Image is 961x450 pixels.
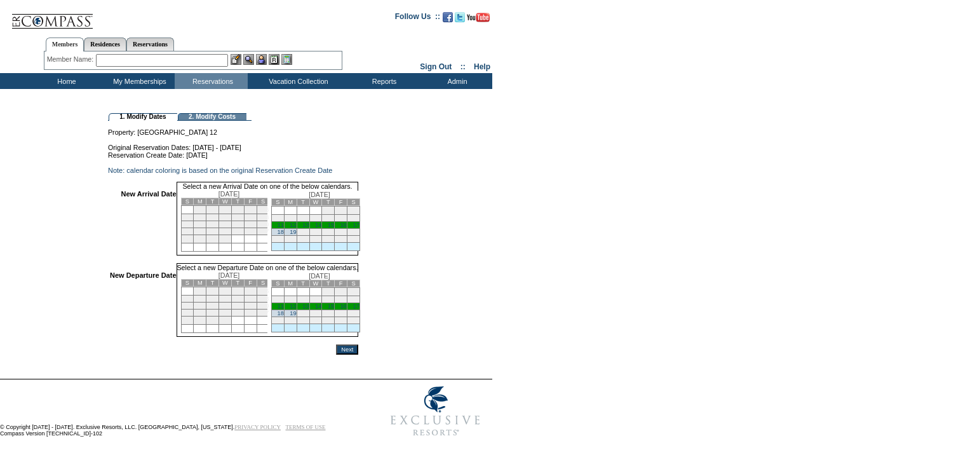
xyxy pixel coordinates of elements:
[455,16,465,24] a: Follow us on Twitter
[194,317,206,325] td: 29
[419,73,492,89] td: Admin
[102,73,175,89] td: My Memberships
[443,12,453,22] img: Become our fan on Facebook
[335,229,347,236] td: 23
[194,206,206,214] td: 1
[322,280,335,287] td: T
[297,296,309,303] td: 6
[257,303,269,310] td: 20
[231,198,244,205] td: T
[335,215,347,222] td: 9
[420,62,452,71] a: Sign Out
[108,136,358,151] td: Original Reservation Dates: [DATE] - [DATE]
[297,199,309,206] td: T
[126,37,174,51] a: Reservations
[353,303,360,310] a: 17
[231,206,244,214] td: 4
[46,37,84,51] a: Members
[340,222,347,228] a: 16
[244,198,257,205] td: F
[194,198,206,205] td: M
[335,280,347,287] td: F
[297,229,309,236] td: 20
[347,280,360,287] td: S
[309,215,322,222] td: 7
[322,215,335,222] td: 8
[335,207,347,215] td: 2
[178,113,246,121] td: 2. Modify Costs
[257,310,269,317] td: 27
[290,222,296,228] a: 12
[353,222,360,228] a: 17
[194,303,206,310] td: 15
[284,199,297,206] td: M
[277,229,283,235] a: 18
[194,296,206,303] td: 8
[219,235,232,243] td: 31
[257,198,269,205] td: S
[219,296,232,303] td: 10
[335,236,347,243] td: 30
[328,303,334,310] a: 15
[322,317,335,324] td: 29
[284,236,297,243] td: 26
[297,317,309,324] td: 27
[181,280,194,287] td: S
[244,214,257,221] td: 12
[322,296,335,303] td: 8
[284,317,297,324] td: 26
[231,310,244,317] td: 25
[322,207,335,215] td: 1
[108,151,358,159] td: Reservation Create Date: [DATE]
[257,221,269,228] td: 20
[277,310,283,317] a: 18
[231,287,244,296] td: 4
[231,296,244,303] td: 11
[347,236,360,243] td: 31
[219,206,232,214] td: 3
[286,424,326,430] a: TERMS OF USE
[181,228,194,235] td: 21
[231,228,244,235] td: 25
[322,229,335,236] td: 22
[335,199,347,206] td: F
[474,62,490,71] a: Help
[297,280,309,287] td: T
[269,54,279,65] img: Reservations
[379,379,492,443] img: Exclusive Resorts
[108,121,358,136] td: Property: [GEOGRAPHIC_DATA] 12
[297,215,309,222] td: 6
[309,191,330,198] span: [DATE]
[206,198,219,205] td: T
[309,280,322,287] td: W
[181,296,194,303] td: 7
[395,11,440,26] td: Follow Us ::
[271,317,284,324] td: 25
[181,310,194,317] td: 21
[309,310,322,317] td: 21
[206,221,219,228] td: 16
[309,236,322,243] td: 28
[271,236,284,243] td: 25
[284,215,297,222] td: 5
[194,228,206,235] td: 22
[309,317,322,324] td: 28
[290,229,296,235] a: 19
[455,12,465,22] img: Follow us on Twitter
[206,228,219,235] td: 23
[302,222,309,228] a: 13
[322,288,335,296] td: 1
[194,235,206,243] td: 29
[281,54,292,65] img: b_calculator.gif
[347,229,360,236] td: 24
[347,317,360,324] td: 31
[206,310,219,317] td: 23
[47,54,96,65] div: Member Name:
[257,280,269,287] td: S
[309,199,322,206] td: W
[218,271,240,279] span: [DATE]
[181,214,194,221] td: 7
[234,424,281,430] a: PRIVACY POLICY
[322,236,335,243] td: 29
[29,73,102,89] td: Home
